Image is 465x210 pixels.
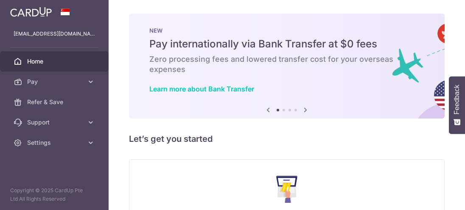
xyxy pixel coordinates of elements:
[129,14,445,119] img: Bank transfer banner
[10,7,52,17] img: CardUp
[27,57,83,66] span: Home
[149,37,424,51] h5: Pay internationally via Bank Transfer at $0 fees
[149,85,254,93] a: Learn more about Bank Transfer
[27,77,83,86] span: Pay
[14,30,95,38] p: [EMAIL_ADDRESS][DOMAIN_NAME]
[129,132,445,146] h5: Let’s get you started
[27,98,83,106] span: Refer & Save
[149,54,424,75] h6: Zero processing fees and lowered transfer cost for your overseas expenses
[149,27,424,34] p: NEW
[27,118,83,127] span: Support
[276,176,298,203] img: Make Payment
[27,138,83,147] span: Settings
[449,76,465,134] button: Feedback - Show survey
[453,85,461,114] span: Feedback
